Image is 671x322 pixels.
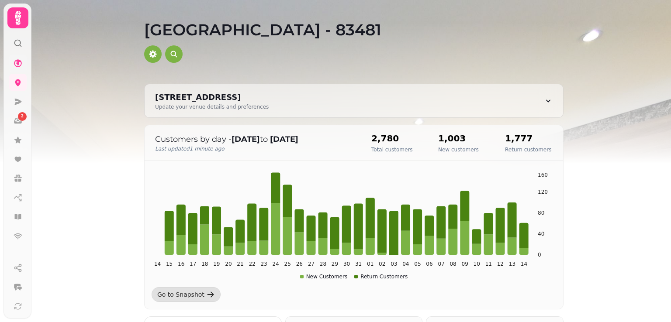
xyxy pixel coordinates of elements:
[300,273,348,280] div: New Customers
[474,261,480,267] tspan: 10
[521,261,527,267] tspan: 14
[371,132,413,144] h2: 2,780
[273,261,279,267] tspan: 24
[157,290,204,299] div: Go to Snapshot
[260,261,267,267] tspan: 23
[538,252,541,258] tspan: 0
[296,261,303,267] tspan: 26
[21,113,24,120] span: 2
[320,261,326,267] tspan: 28
[538,210,544,216] tspan: 80
[414,261,421,267] tspan: 05
[485,261,492,267] tspan: 11
[438,261,444,267] tspan: 07
[505,132,551,144] h2: 1,777
[237,261,243,267] tspan: 21
[155,133,354,145] p: Customers by day - to
[190,261,196,267] tspan: 17
[371,146,413,153] p: Total customers
[343,261,350,267] tspan: 30
[232,134,260,144] strong: [DATE]
[538,172,548,178] tspan: 160
[332,261,338,267] tspan: 29
[270,134,298,144] strong: [DATE]
[152,287,221,302] a: Go to Snapshot
[438,132,479,144] h2: 1,003
[354,273,408,280] div: Return Customers
[155,103,269,110] div: Update your venue details and preferences
[155,145,354,152] p: Last updated 1 minute ago
[426,261,432,267] tspan: 06
[155,91,269,103] div: [STREET_ADDRESS]
[450,261,456,267] tspan: 08
[284,261,291,267] tspan: 25
[505,146,551,153] p: Return customers
[379,261,385,267] tspan: 02
[308,261,315,267] tspan: 27
[213,261,220,267] tspan: 19
[355,261,362,267] tspan: 31
[9,112,27,130] a: 2
[391,261,397,267] tspan: 03
[538,189,548,195] tspan: 120
[154,261,161,267] tspan: 14
[367,261,374,267] tspan: 01
[178,261,184,267] tspan: 16
[201,261,208,267] tspan: 18
[225,261,232,267] tspan: 20
[497,261,504,267] tspan: 12
[249,261,255,267] tspan: 22
[402,261,409,267] tspan: 04
[462,261,468,267] tspan: 09
[166,261,173,267] tspan: 15
[509,261,515,267] tspan: 13
[538,231,544,237] tspan: 40
[438,146,479,153] p: New customers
